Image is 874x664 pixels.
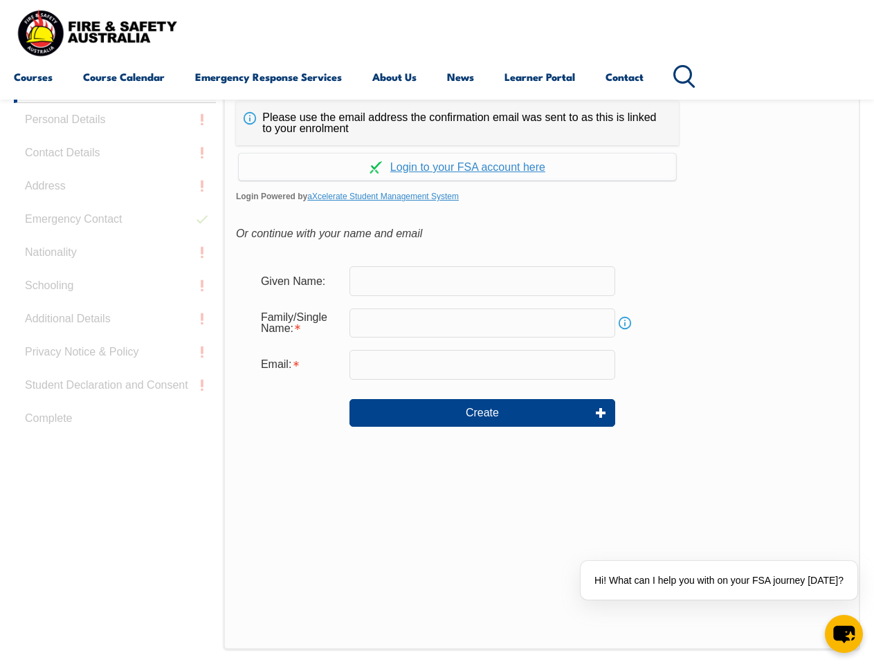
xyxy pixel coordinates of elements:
[83,60,165,93] a: Course Calendar
[307,192,459,201] a: aXcelerate Student Management System
[615,313,635,333] a: Info
[349,399,615,427] button: Create
[581,561,857,600] div: Hi! What can I help you with on your FSA journey [DATE]?
[250,268,349,294] div: Given Name:
[606,60,644,93] a: Contact
[236,223,848,244] div: Or continue with your name and email
[250,304,349,342] div: Family/Single Name is required.
[447,60,474,93] a: News
[195,60,342,93] a: Emergency Response Services
[825,615,863,653] button: chat-button
[14,60,53,93] a: Courses
[370,161,382,174] img: Log in withaxcelerate
[250,351,349,378] div: Email is required.
[372,60,417,93] a: About Us
[236,101,679,145] div: Please use the email address the confirmation email was sent to as this is linked to your enrolment
[504,60,575,93] a: Learner Portal
[236,186,848,207] span: Login Powered by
